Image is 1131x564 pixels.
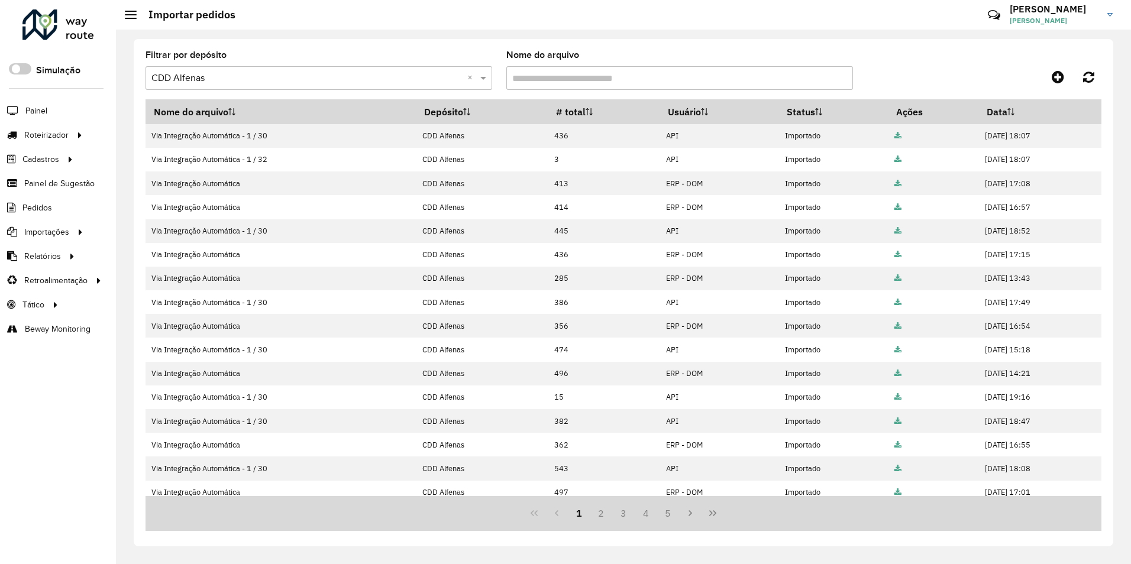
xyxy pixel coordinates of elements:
a: Arquivo completo [894,273,901,283]
button: 4 [635,502,657,524]
a: Arquivo completo [894,297,901,307]
td: Importado [779,385,888,409]
label: Simulação [36,63,80,77]
a: Arquivo completo [894,487,901,497]
td: Importado [779,267,888,290]
label: Filtrar por depósito [146,48,227,62]
span: Roteirizador [24,129,69,141]
td: 356 [548,314,660,338]
td: Importado [779,219,888,243]
td: API [660,124,779,148]
td: ERP - DOM [660,243,779,267]
span: Relatórios [24,250,61,262]
td: [DATE] 16:55 [978,433,1101,456]
td: Importado [779,314,888,338]
td: [DATE] 17:08 [978,171,1101,195]
button: 1 [568,502,590,524]
td: Via Integração Automática [146,195,416,219]
label: Nome do arquivo [506,48,579,62]
td: [DATE] 18:47 [978,409,1101,433]
td: CDD Alfenas [416,314,548,338]
td: ERP - DOM [660,314,779,338]
td: Importado [779,195,888,219]
a: Arquivo completo [894,131,901,141]
td: API [660,338,779,361]
button: Last Page [702,502,724,524]
td: Importado [779,481,888,504]
td: Importado [779,148,888,171]
td: API [660,290,779,314]
td: API [660,456,779,480]
td: Via Integração Automática [146,243,416,267]
button: 2 [590,502,612,524]
a: Contato Rápido [981,2,1007,28]
td: 386 [548,290,660,314]
span: Pedidos [22,202,52,214]
td: [DATE] 18:08 [978,456,1101,480]
a: Arquivo completo [894,179,901,189]
td: 497 [548,481,660,504]
th: Nome do arquivo [146,99,416,124]
td: CDD Alfenas [416,171,548,195]
span: Importações [24,226,69,238]
td: CDD Alfenas [416,338,548,361]
td: Via Integração Automática - 1 / 30 [146,409,416,433]
span: Painel [25,105,47,117]
td: Via Integração Automática - 1 / 30 [146,219,416,243]
td: ERP - DOM [660,195,779,219]
a: Arquivo completo [894,463,901,474]
td: CDD Alfenas [416,219,548,243]
span: Cadastros [22,153,59,166]
td: 436 [548,124,660,148]
a: Arquivo completo [894,368,901,378]
td: Via Integração Automática - 1 / 30 [146,124,416,148]
span: Tático [22,299,44,311]
td: Via Integração Automática [146,433,416,456]
td: Importado [779,243,888,267]
span: Clear all [467,71,477,85]
button: 5 [657,502,680,524]
td: Importado [779,171,888,195]
td: 413 [548,171,660,195]
td: ERP - DOM [660,267,779,290]
span: [PERSON_NAME] [1010,15,1098,26]
td: 414 [548,195,660,219]
th: Data [978,99,1101,124]
td: ERP - DOM [660,433,779,456]
td: Via Integração Automática - 1 / 30 [146,290,416,314]
td: Via Integração Automática [146,481,416,504]
h3: [PERSON_NAME] [1010,4,1098,15]
td: Importado [779,456,888,480]
td: CDD Alfenas [416,433,548,456]
td: CDD Alfenas [416,243,548,267]
td: 285 [548,267,660,290]
td: [DATE] 18:07 [978,124,1101,148]
td: 474 [548,338,660,361]
span: Beway Monitoring [25,323,91,335]
td: [DATE] 18:07 [978,148,1101,171]
td: CDD Alfenas [416,290,548,314]
td: API [660,219,779,243]
td: CDD Alfenas [416,456,548,480]
td: API [660,148,779,171]
td: [DATE] 19:16 [978,385,1101,409]
a: Arquivo completo [894,249,901,260]
td: Importado [779,362,888,385]
th: Usuário [660,99,779,124]
td: [DATE] 17:15 [978,243,1101,267]
td: ERP - DOM [660,362,779,385]
td: Via Integração Automática [146,314,416,338]
td: [DATE] 17:49 [978,290,1101,314]
a: Arquivo completo [894,321,901,331]
td: CDD Alfenas [416,481,548,504]
h2: Importar pedidos [137,8,235,21]
td: Via Integração Automática - 1 / 32 [146,148,416,171]
a: Arquivo completo [894,416,901,426]
td: 436 [548,243,660,267]
td: Via Integração Automática - 1 / 30 [146,385,416,409]
a: Arquivo completo [894,154,901,164]
td: CDD Alfenas [416,148,548,171]
td: CDD Alfenas [416,385,548,409]
td: Via Integração Automática - 1 / 30 [146,456,416,480]
td: CDD Alfenas [416,267,548,290]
